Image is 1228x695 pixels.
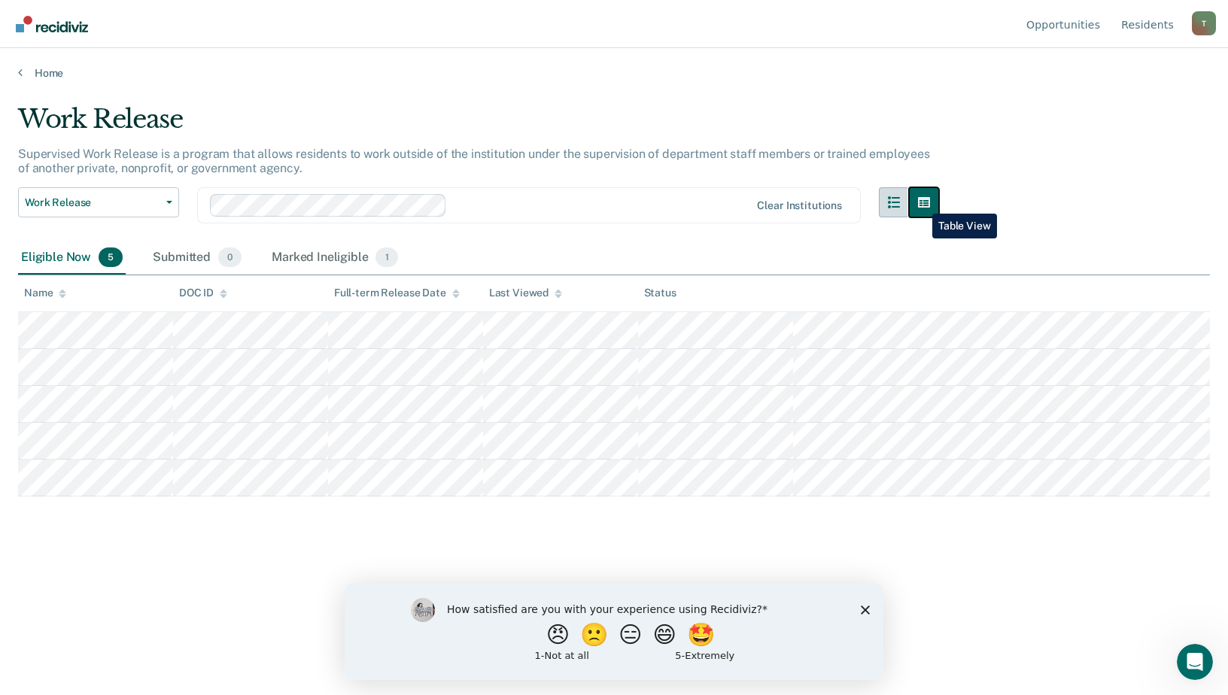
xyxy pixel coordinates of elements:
span: 1 [375,247,397,267]
button: Profile dropdown button [1192,11,1216,35]
p: Supervised Work Release is a program that allows residents to work outside of the institution und... [18,147,930,175]
div: Full-term Release Date [334,287,460,299]
iframe: Intercom live chat [1177,644,1213,680]
span: Work Release [25,196,160,209]
div: DOC ID [179,287,227,299]
div: T [1192,11,1216,35]
iframe: Survey by Kim from Recidiviz [345,583,883,680]
div: Clear institutions [757,199,842,212]
div: Work Release [18,104,939,147]
div: Eligible Now5 [18,241,126,275]
div: Marked Ineligible1 [269,241,401,275]
div: Status [644,287,676,299]
span: 0 [218,247,242,267]
div: Name [24,287,66,299]
button: Work Release [18,187,179,217]
div: Submitted0 [150,241,245,275]
span: 5 [99,247,123,267]
img: Recidiviz [16,16,88,32]
div: Last Viewed [489,287,562,299]
a: Home [18,66,1210,80]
